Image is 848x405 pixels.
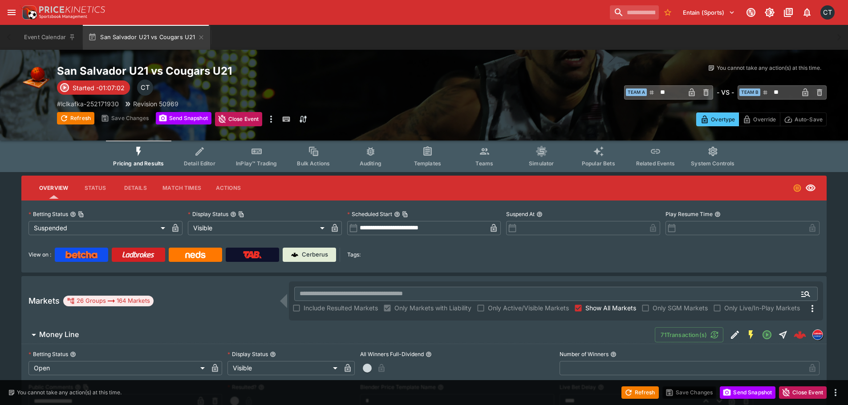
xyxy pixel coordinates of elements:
[394,303,471,313] span: Only Markets with Liability
[39,6,105,13] img: PriceKinetics
[67,296,150,306] div: 26 Groups 164 Markets
[714,211,721,217] button: Play Resume Time
[812,329,823,340] div: lclkafka
[739,88,760,96] span: Team B
[780,4,796,20] button: Documentation
[621,386,659,399] button: Refresh
[133,99,179,108] p: Revision 50969
[32,177,75,199] button: Overview
[266,112,276,126] button: more
[665,210,713,218] p: Play Resume Time
[753,115,776,124] p: Override
[188,210,228,218] p: Display Status
[717,88,734,97] h6: - VS -
[743,4,759,20] button: Connected to PK
[347,248,361,262] label: Tags:
[156,112,211,124] button: Send Snapshot
[529,160,554,167] span: Simulator
[75,177,115,199] button: Status
[155,177,208,199] button: Match Times
[506,210,535,218] p: Suspend At
[238,211,244,217] button: Copy To Clipboard
[83,25,210,50] button: San Salvador U21 vs Cougars U21
[830,387,841,398] button: more
[475,160,493,167] span: Teams
[304,303,378,313] span: Include Resulted Markets
[696,112,739,126] button: Overtype
[28,210,68,218] p: Betting Status
[610,5,659,20] input: search
[17,389,122,397] p: You cannot take any action(s) at this time.
[762,329,772,340] svg: Open
[208,177,248,199] button: Actions
[28,361,208,375] div: Open
[813,330,823,340] img: lclkafka
[585,303,636,313] span: Show All Markets
[488,303,569,313] span: Only Active/Visible Markets
[291,251,298,258] img: Cerberus
[137,80,153,96] div: Cameron Tarver
[347,210,392,218] p: Scheduled Start
[678,5,740,20] button: Select Tenant
[653,303,708,313] span: Only SGM Markets
[738,112,780,126] button: Override
[70,211,76,217] button: Betting StatusCopy To Clipboard
[21,326,655,344] button: Money Line
[243,251,262,258] img: TabNZ
[19,25,81,50] button: Event Calendar
[122,251,154,258] img: Ladbrokes
[78,211,84,217] button: Copy To Clipboard
[626,88,647,96] span: Team A
[691,160,734,167] span: System Controls
[106,140,742,172] div: Event type filters
[610,351,617,357] button: Number of Winners
[360,350,424,358] p: All Winners Full-Dividend
[414,160,441,167] span: Templates
[426,351,432,357] button: All Winners Full-Dividend
[236,160,277,167] span: InPlay™ Trading
[793,184,802,192] svg: Suspended
[227,350,268,358] p: Display Status
[113,160,164,167] span: Pricing and Results
[807,303,818,314] svg: More
[360,160,381,167] span: Auditing
[394,211,400,217] button: Scheduled StartCopy To Clipboard
[57,64,442,78] h2: Copy To Clipboard
[791,326,809,344] a: 68d88f02-6ed4-4be5-94e2-6897b554862d
[696,112,827,126] div: Start From
[28,221,168,235] div: Suspended
[188,221,328,235] div: Visible
[21,64,50,92] img: basketball.png
[799,4,815,20] button: Notifications
[661,5,675,20] button: No Bookmarks
[560,350,609,358] p: Number of Winners
[794,329,806,341] div: 68d88f02-6ed4-4be5-94e2-6897b554862d
[57,99,119,108] p: Copy To Clipboard
[215,112,263,126] button: Close Event
[794,329,806,341] img: logo-cerberus--red.svg
[39,330,79,339] h6: Money Line
[297,160,330,167] span: Bulk Actions
[805,183,816,193] svg: Visible
[402,211,408,217] button: Copy To Clipboard
[717,64,821,72] p: You cannot take any action(s) at this time.
[779,386,827,399] button: Close Event
[780,112,827,126] button: Auto-Save
[57,112,94,124] button: Refresh
[185,251,205,258] img: Neds
[20,4,37,21] img: PriceKinetics Logo
[70,351,76,357] button: Betting Status
[73,83,125,92] p: Started -01:07:02
[724,303,800,313] span: Only Live/In-Play Markets
[582,160,615,167] span: Popular Bets
[65,251,97,258] img: Betcha
[28,296,60,306] h5: Markets
[711,115,735,124] p: Overtype
[536,211,543,217] button: Suspend At
[655,327,723,342] button: 71Transaction(s)
[184,160,215,167] span: Detail Editor
[720,386,775,399] button: Send Snapshot
[795,115,823,124] p: Auto-Save
[39,15,87,19] img: Sportsbook Management
[762,4,778,20] button: Toggle light/dark mode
